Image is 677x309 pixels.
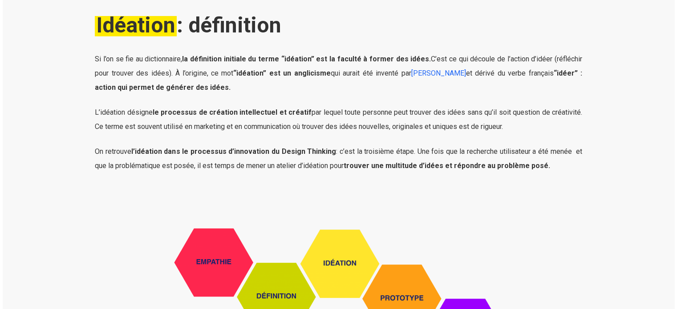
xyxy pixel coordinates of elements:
em: Idéation [95,12,177,38]
span: Si l’on se fie au dictionnaire, C’est ce qui découle de l’action d’idéer (réfléchir pour trouver ... [95,55,582,77]
span: On retrouve : c’est la troisième étape. Une fois que la recherche utilisateur a été menée et que ... [95,147,582,170]
span: L’idéation désigne par lequel toute personne peut trouver des idées sans qu’il soit question de c... [95,108,582,131]
a: [PERSON_NAME] [411,69,466,77]
strong: le processus de création intellectuel et créatif [153,108,312,116]
strong: trouver une multitude d’idées et répondre au problème posé. [344,161,550,170]
strong: l’idéation dans le processus d’innovation du Design Thinking [131,147,336,156]
strong: : définition [95,12,281,38]
strong: la définition initiale du terme “idéation” est la faculté à former des idées. [182,55,431,63]
strong: “idéation” est un anglicisme [233,69,330,77]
